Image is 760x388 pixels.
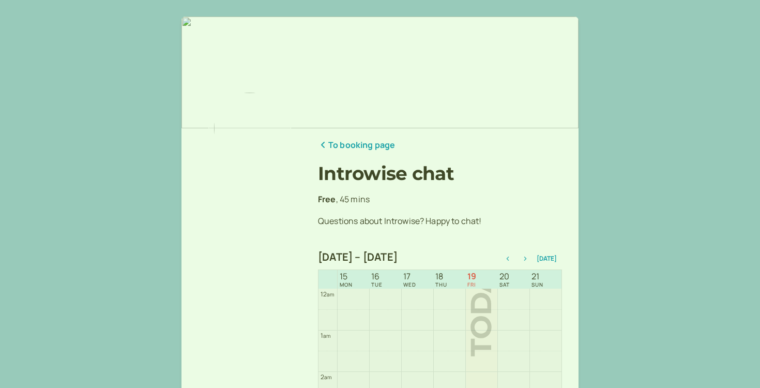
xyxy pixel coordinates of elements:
[321,331,331,340] div: 1
[531,272,543,281] span: 21
[529,271,545,289] a: September 21, 2025
[403,272,416,281] span: 17
[531,281,543,288] span: SUN
[324,374,331,381] span: am
[318,139,395,152] a: To booking page
[537,255,557,262] button: [DATE]
[433,271,449,289] a: September 18, 2025
[318,251,398,263] h2: [DATE] – [DATE]
[338,271,355,289] a: September 15, 2025
[465,271,478,289] a: September 19, 2025
[371,272,383,281] span: 16
[318,215,562,228] p: Questions about Introwise? Happy to chat!
[371,281,383,288] span: TUE
[467,281,476,288] span: FRI
[321,372,332,382] div: 2
[340,281,353,288] span: MON
[499,272,510,281] span: 20
[323,332,330,339] span: am
[318,193,562,206] p: , 45 mins
[318,162,562,185] h1: Introwise chat
[435,281,447,288] span: THU
[401,271,418,289] a: September 17, 2025
[318,193,336,205] b: Free
[467,272,476,281] span: 19
[321,289,335,299] div: 12
[327,291,334,298] span: am
[369,271,385,289] a: September 16, 2025
[403,281,416,288] span: WED
[497,271,512,289] a: September 20, 2025
[499,281,510,288] span: SAT
[435,272,447,281] span: 18
[340,272,353,281] span: 15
